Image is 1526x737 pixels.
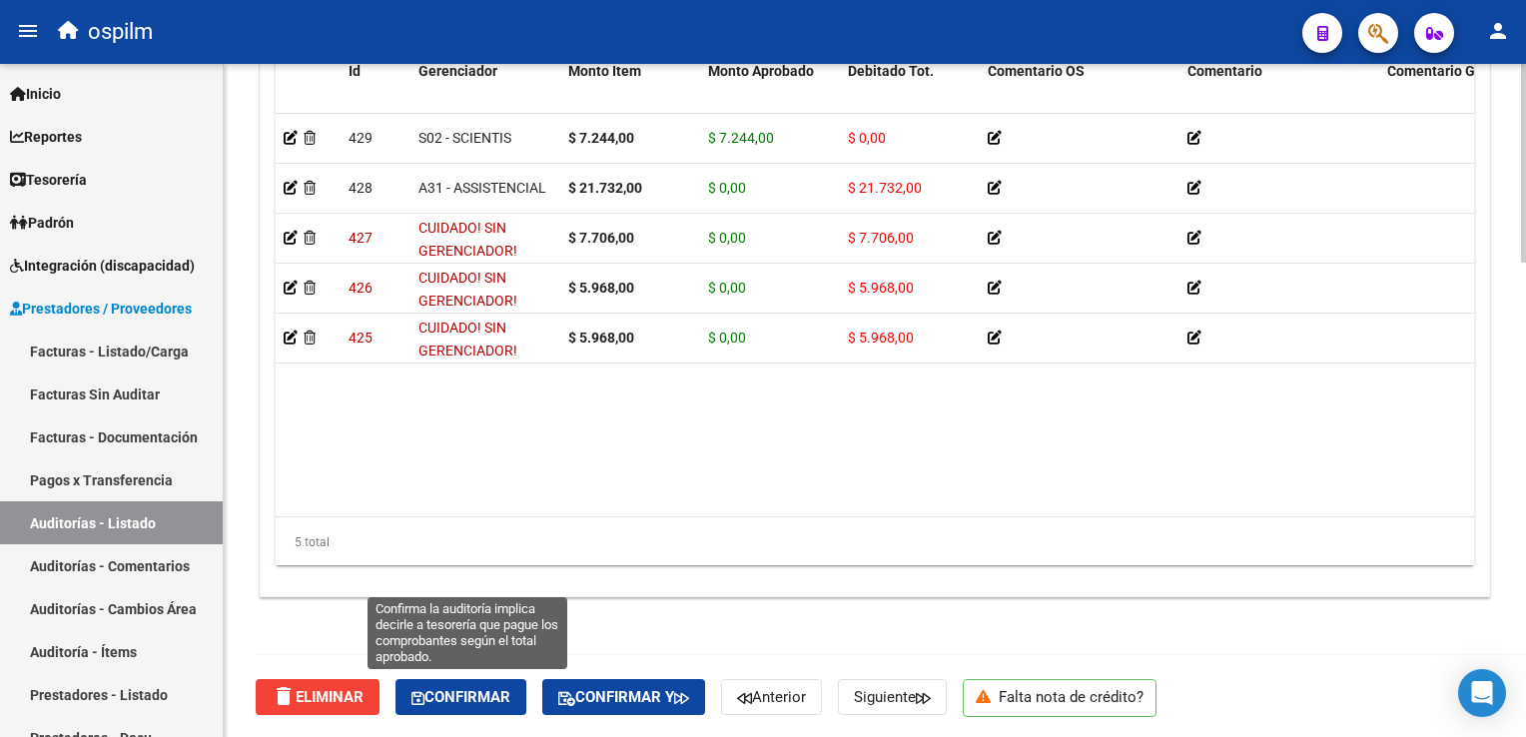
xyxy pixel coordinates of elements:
[349,280,373,296] span: 426
[848,230,914,246] span: $ 7.706,00
[349,130,373,146] span: 429
[980,50,1179,138] datatable-header-cell: Comentario OS
[568,63,641,79] span: Monto Item
[848,280,914,296] span: $ 5.968,00
[418,180,546,196] span: A31 - ASSISTENCIAL
[418,270,517,309] span: CUIDADO! SIN GERENCIADOR!
[418,63,497,79] span: Gerenciador
[418,220,517,259] span: CUIDADO! SIN GERENCIADOR!
[395,679,526,715] button: Confirmar
[558,688,689,706] span: Confirmar y
[256,679,380,715] button: Eliminar
[840,50,980,138] datatable-header-cell: Debitado Tot.
[349,230,373,246] span: 427
[272,688,364,706] span: Eliminar
[542,679,705,715] button: Confirmar y
[708,330,746,346] span: $ 0,00
[708,130,774,146] span: $ 7.244,00
[16,19,40,43] mat-icon: menu
[10,169,87,191] span: Tesorería
[349,63,361,79] span: Id
[276,517,1474,567] div: 5 total
[708,280,746,296] span: $ 0,00
[988,63,1085,79] span: Comentario OS
[838,679,947,715] button: Siguiente
[349,180,373,196] span: 428
[721,679,822,715] button: Anterior
[349,330,373,346] span: 425
[568,180,642,196] strong: $ 21.732,00
[708,180,746,196] span: $ 0,00
[10,83,61,105] span: Inicio
[10,255,195,277] span: Integración (discapacidad)
[568,130,634,146] strong: $ 7.244,00
[410,50,560,138] datatable-header-cell: Gerenciador
[411,688,510,706] span: Confirmar
[1187,63,1262,79] span: Comentario
[88,10,153,54] span: ospilm
[10,126,82,148] span: Reportes
[10,298,192,320] span: Prestadores / Proveedores
[848,180,922,196] span: $ 21.732,00
[568,280,634,296] strong: $ 5.968,00
[700,50,840,138] datatable-header-cell: Monto Aprobado
[1458,669,1506,717] div: Open Intercom Messenger
[418,320,517,359] span: CUIDADO! SIN GERENCIADOR!
[854,688,931,706] span: Siguiente
[708,63,814,79] span: Monto Aprobado
[341,50,410,138] datatable-header-cell: Id
[272,684,296,708] mat-icon: delete
[568,230,634,246] strong: $ 7.706,00
[737,688,806,706] span: Anterior
[848,63,934,79] span: Debitado Tot.
[1486,19,1510,43] mat-icon: person
[848,130,886,146] span: $ 0,00
[1179,50,1379,138] datatable-header-cell: Comentario
[708,230,746,246] span: $ 0,00
[560,50,700,138] datatable-header-cell: Monto Item
[568,330,634,346] strong: $ 5.968,00
[963,679,1156,717] p: Falta nota de crédito?
[418,130,511,146] span: S02 - SCIENTIS
[848,330,914,346] span: $ 5.968,00
[10,212,74,234] span: Padrón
